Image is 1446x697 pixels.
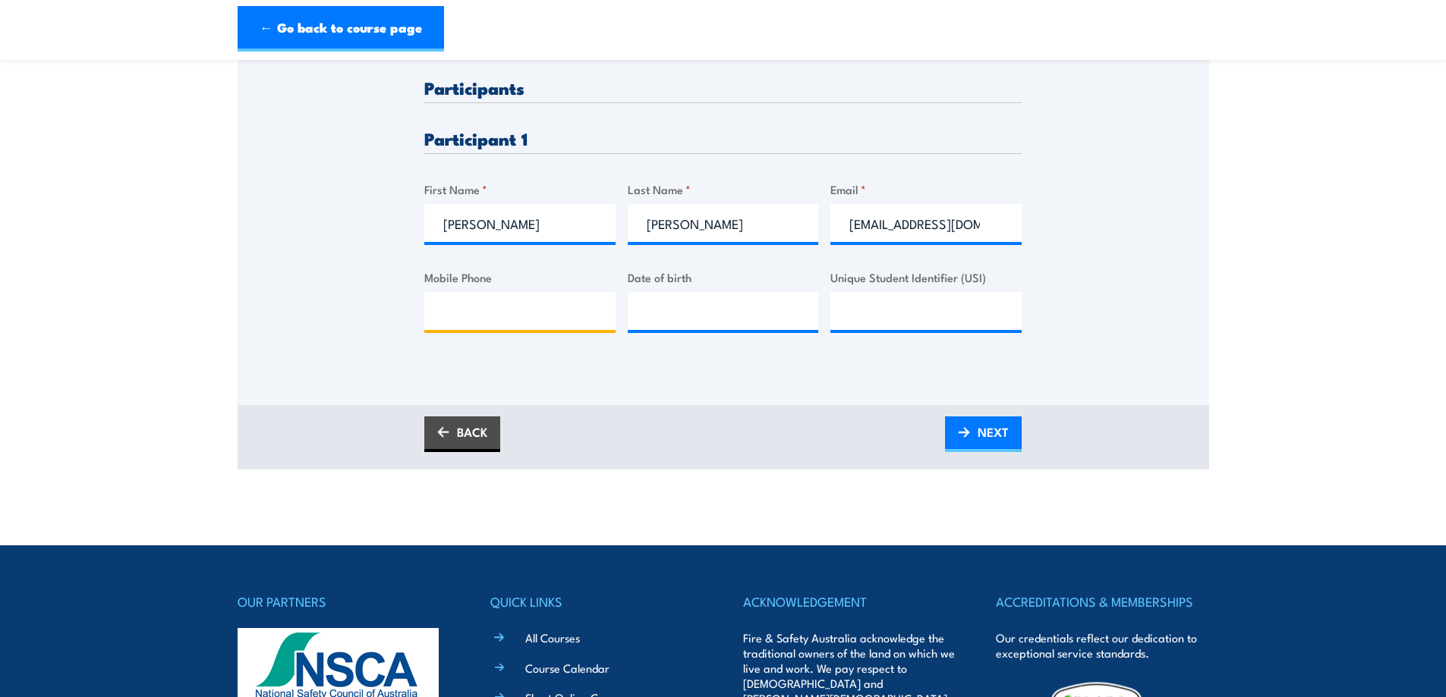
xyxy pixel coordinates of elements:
[945,416,1022,452] a: NEXT
[424,130,1022,147] h3: Participant 1
[525,629,580,645] a: All Courses
[628,181,819,198] label: Last Name
[238,6,444,52] a: ← Go back to course page
[978,412,1009,452] span: NEXT
[490,591,703,612] h4: QUICK LINKS
[628,268,819,286] label: Date of birth
[996,591,1208,612] h4: ACCREDITATIONS & MEMBERSHIPS
[238,591,450,612] h4: OUR PARTNERS
[743,591,956,612] h4: ACKNOWLEDGEMENT
[525,660,610,676] a: Course Calendar
[830,268,1022,286] label: Unique Student Identifier (USI)
[996,630,1208,661] p: Our credentials reflect our dedication to exceptional service standards.
[424,268,616,286] label: Mobile Phone
[424,416,500,452] a: BACK
[830,181,1022,198] label: Email
[424,181,616,198] label: First Name
[424,79,1022,96] h3: Participants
